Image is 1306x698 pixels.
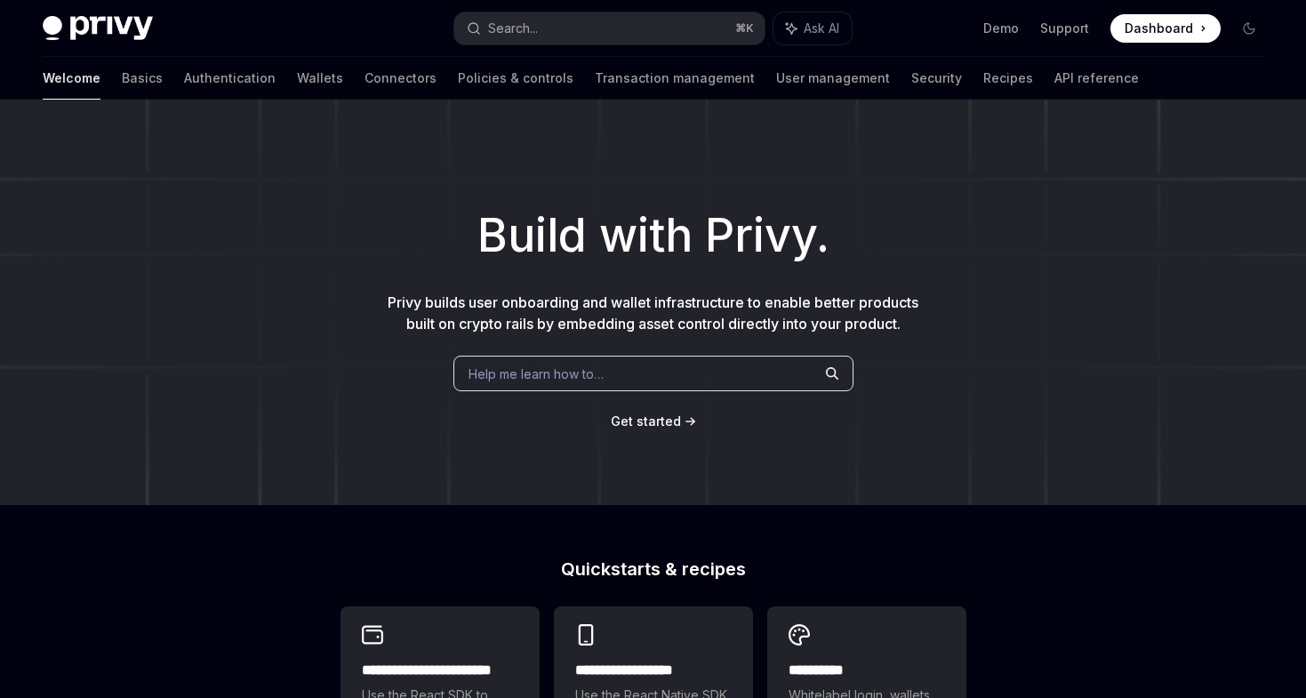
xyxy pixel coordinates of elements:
a: Security [911,57,962,100]
div: Search... [488,18,538,39]
a: API reference [1054,57,1139,100]
a: Dashboard [1110,14,1221,43]
a: Connectors [365,57,437,100]
button: Ask AI [773,12,852,44]
span: Help me learn how to… [469,365,604,383]
h1: Build with Privy. [28,201,1278,270]
a: Policies & controls [458,57,573,100]
a: Recipes [983,57,1033,100]
a: Welcome [43,57,100,100]
a: Transaction management [595,57,755,100]
span: ⌘ K [735,21,754,36]
a: Wallets [297,57,343,100]
a: Authentication [184,57,276,100]
span: Privy builds user onboarding and wallet infrastructure to enable better products built on crypto ... [388,293,918,333]
img: dark logo [43,16,153,41]
h2: Quickstarts & recipes [341,560,966,578]
span: Get started [611,413,681,429]
a: Demo [983,20,1019,37]
a: Basics [122,57,163,100]
span: Ask AI [804,20,839,37]
button: Toggle dark mode [1235,14,1263,43]
span: Dashboard [1125,20,1193,37]
a: Get started [611,413,681,430]
button: Search...⌘K [454,12,765,44]
a: Support [1040,20,1089,37]
a: User management [776,57,890,100]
